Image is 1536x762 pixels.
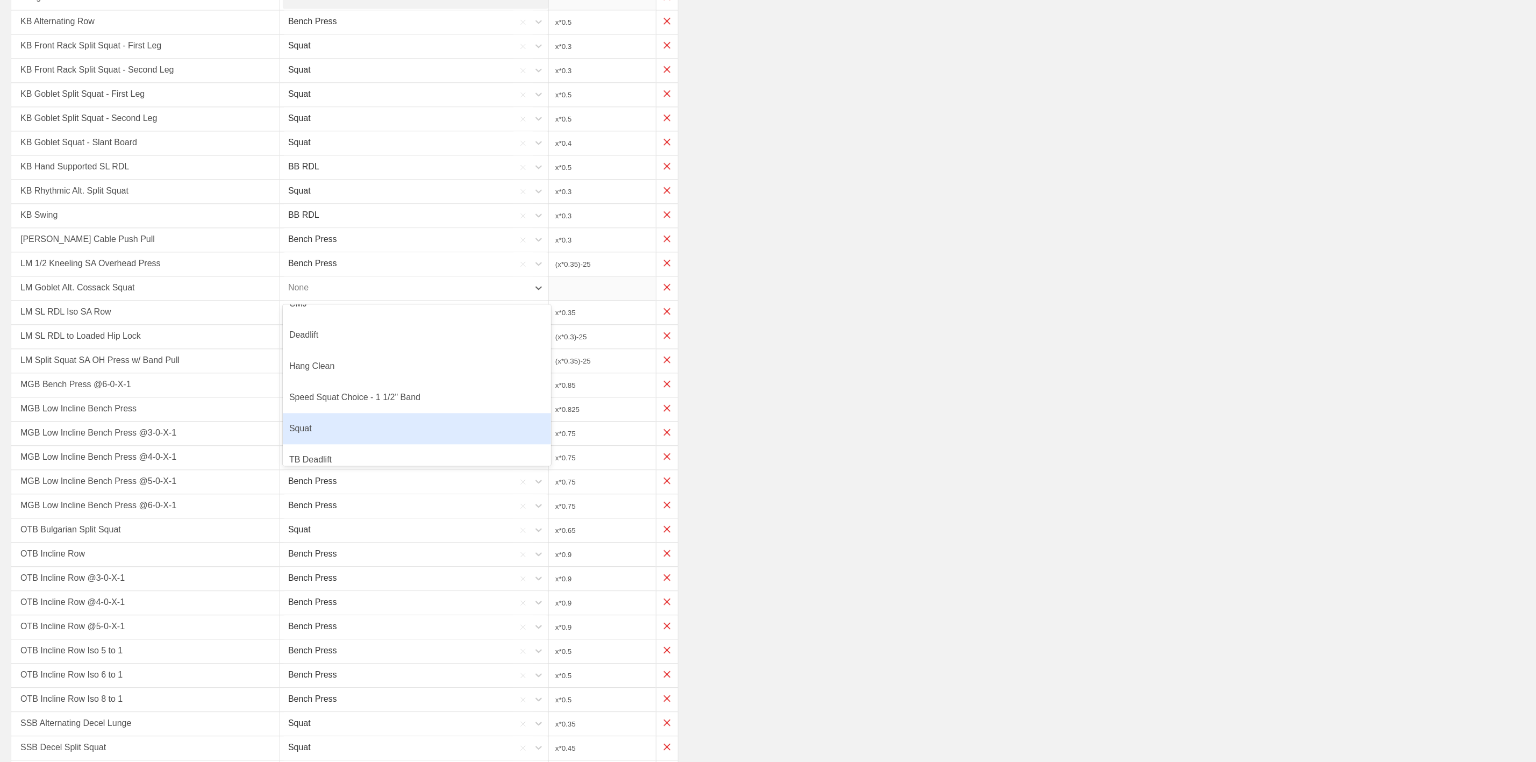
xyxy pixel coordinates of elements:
div: OTB Incline Row Iso 5 to 1 [11,639,280,664]
div: Bench Press [288,591,337,614]
div: OTB Incline Row @4-0-X-1 [11,590,280,615]
img: x.png [656,422,678,443]
img: x.png [656,276,678,298]
div: LM Goblet Alt. Cossack Squat [11,276,280,301]
img: x.png [656,712,678,733]
div: BB RDL [288,155,319,178]
iframe: Chat Widget [1482,710,1536,762]
div: LM SL RDL Iso SA Row [11,300,280,325]
div: LM Split Squat SA OH Press w/ Band Pull [11,348,280,373]
div: Squat [288,107,311,130]
img: x.png [656,180,678,201]
img: x.png [656,155,678,177]
img: x.png [656,543,678,564]
div: KB Goblet Squat - Slant Board [11,131,280,155]
div: Bench Press [288,10,337,33]
img: x.png [656,349,678,371]
div: Speed Squat Choice - 1 1/2" Band [283,382,551,413]
img: x.png [656,567,678,588]
div: KB Goblet Split Squat - Second Leg [11,106,280,131]
div: Squat [288,131,311,154]
div: Bench Press [288,470,337,493]
img: x.png [656,301,678,322]
div: Bench Press [288,494,337,517]
img: x.png [656,228,678,250]
img: x.png [656,736,678,758]
div: KB Rhythmic Alt. Split Squat [11,179,280,204]
img: x.png [656,639,678,661]
div: MGB Low Incline Bench Press @4-0-X-1 [11,445,280,470]
div: OTB Bulgarian Split Squat [11,518,280,543]
img: x.png [656,10,678,32]
div: Squat [288,34,311,57]
div: Squat [288,59,311,81]
div: OTB Incline Row Iso 6 to 1 [11,663,280,688]
img: x.png [656,494,678,516]
div: Bench Press [288,567,337,589]
div: MGB Bench Press @6-0-X-1 [11,373,280,397]
div: OTB Incline Row Iso 8 to 1 [11,687,280,712]
img: x.png [656,373,678,395]
div: Bench Press [288,664,337,686]
div: LM SL RDL to Loaded Hip Lock [11,324,280,349]
div: Bench Press [288,301,337,323]
div: Bench Press [288,688,337,710]
img: x.png [656,83,678,104]
div: Bench Press [288,228,337,251]
div: MGB Low Incline Bench Press @3-0-X-1 [11,421,280,446]
div: MGB Low Incline Bench Press @5-0-X-1 [11,469,280,494]
img: x.png [656,34,678,56]
div: MGB Low Incline Bench Press @6-0-X-1 [11,494,280,518]
img: x.png [656,252,678,274]
div: OTB Incline Row [11,542,280,567]
div: Bench Press [288,543,337,565]
div: Bench Press [288,252,337,275]
div: KB Goblet Split Squat - First Leg [11,82,280,107]
img: x.png [656,615,678,637]
div: TB Deadlift [283,444,551,475]
img: x.png [656,470,678,492]
img: x.png [656,591,678,613]
div: OTB Incline Row @5-0-X-1 [11,615,280,639]
img: x.png [656,59,678,80]
div: Squat [288,736,311,759]
img: x.png [656,325,678,346]
img: x.png [656,518,678,540]
div: BB RDL [288,204,319,226]
div: Squat [283,413,551,444]
div: KB Hand Supported SL RDL [11,155,280,180]
div: Squat [288,518,311,541]
div: OTB Incline Row @3-0-X-1 [11,566,280,591]
div: LM 1/2 Kneeling SA Overhead Press [11,252,280,276]
img: x.png [656,397,678,419]
div: Squat [288,83,311,105]
div: Hang Clean [283,351,551,382]
div: KB Alternating Row [11,10,280,34]
img: x.png [656,107,678,129]
img: x.png [656,688,678,709]
div: Deadlift [283,319,551,351]
div: Squat [288,712,311,735]
div: Squat [288,180,311,202]
div: KB Front Rack Split Squat - Second Leg [11,58,280,83]
div: MGB Low Incline Bench Press [11,397,280,422]
div: KB Front Rack Split Squat - First Leg [11,34,280,59]
div: SSB Decel Split Squat [11,736,280,760]
div: KB Swing [11,203,280,228]
div: [PERSON_NAME] Cable Push Pull [11,227,280,252]
img: x.png [656,204,678,225]
img: x.png [656,446,678,467]
img: x.png [656,131,678,153]
div: Bench Press [288,639,337,662]
div: Bench Press [288,615,337,638]
div: None [288,276,309,299]
div: SSB Alternating Decel Lunge [11,711,280,736]
img: x.png [656,664,678,685]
